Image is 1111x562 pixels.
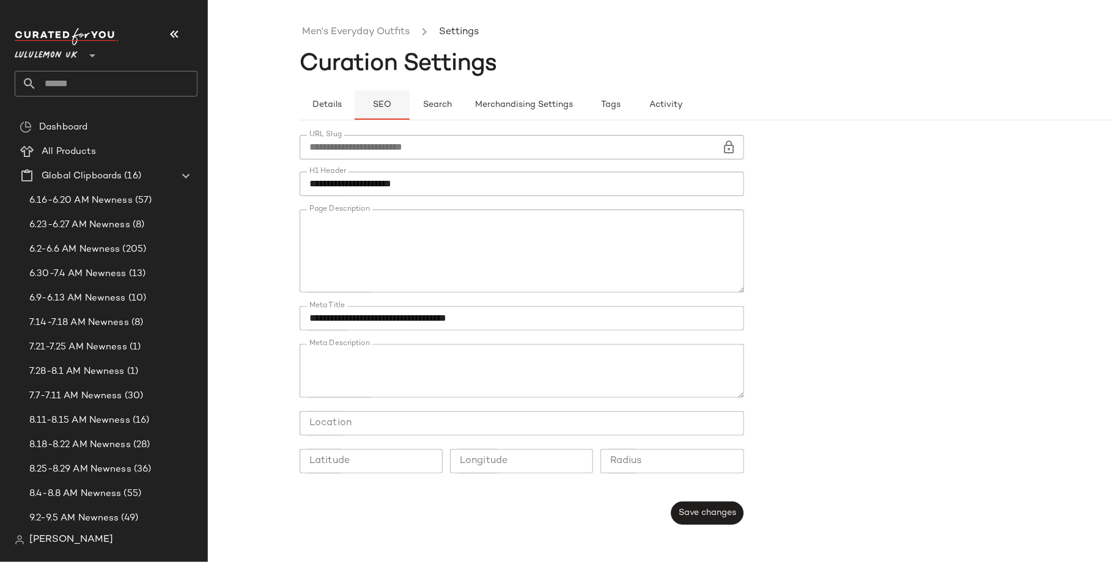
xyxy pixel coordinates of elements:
[131,438,150,452] span: (28)
[130,218,144,232] span: (8)
[649,100,682,110] span: Activity
[29,194,133,208] span: 6.16-6.20 AM Newness
[312,100,342,110] span: Details
[122,487,142,501] span: (55)
[29,533,113,547] span: [PERSON_NAME]
[29,267,127,281] span: 6.30-7.4 AM Newness
[678,508,736,518] span: Save changes
[29,487,122,501] span: 8.4-8.8 AM Newness
[15,42,78,64] span: Lululemon UK
[127,340,141,354] span: (1)
[29,243,120,257] span: 6.2-6.6 AM Newness
[29,365,125,379] span: 7.28-8.1 AM Newness
[300,52,497,76] span: Curation Settings
[474,100,573,110] span: Merchandising Settings
[15,535,24,545] img: svg%3e
[127,267,146,281] span: (13)
[42,169,122,183] span: Global Clipboards
[131,462,152,476] span: (36)
[29,316,129,330] span: 7.14-7.18 AM Newness
[437,24,481,40] li: Settings
[42,145,96,159] span: All Products
[29,218,130,232] span: 6.23-6.27 AM Newness
[120,243,147,257] span: (205)
[130,414,150,428] span: (16)
[372,100,391,110] span: SEO
[29,462,131,476] span: 8.25-8.29 AM Newness
[302,24,410,40] a: Men's Everyday Outfits
[119,511,139,525] span: (49)
[29,438,131,452] span: 8.18-8.22 AM Newness
[20,121,32,133] img: svg%3e
[423,100,452,110] span: Search
[126,291,147,305] span: (10)
[29,414,130,428] span: 8.11-8.15 AM Newness
[15,28,119,45] img: cfy_white_logo.C9jOOHJF.svg
[600,100,621,110] span: Tags
[29,389,122,403] span: 7.7-7.11 AM Newness
[129,316,143,330] span: (8)
[29,340,127,354] span: 7.21-7.25 AM Newness
[125,365,138,379] span: (1)
[29,511,119,525] span: 9.2-9.5 AM Newness
[122,169,141,183] span: (16)
[29,291,126,305] span: 6.9-6.13 AM Newness
[133,194,152,208] span: (57)
[671,502,744,525] button: Save changes
[39,120,87,134] span: Dashboard
[122,389,144,403] span: (30)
